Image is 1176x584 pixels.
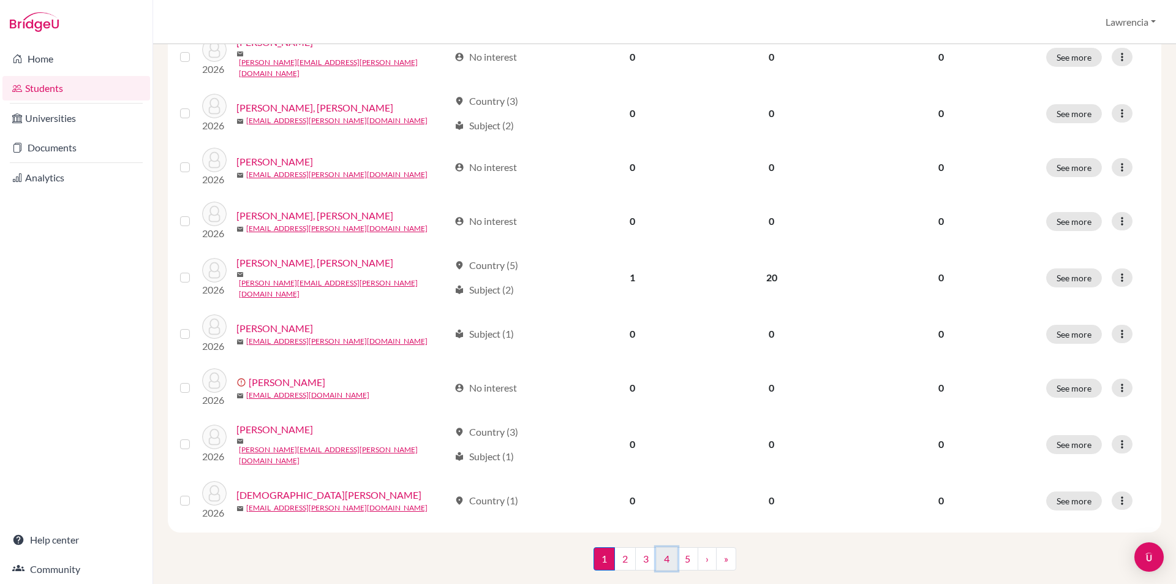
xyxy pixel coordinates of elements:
div: No interest [454,160,517,175]
p: 0 [851,160,1031,175]
div: No interest [454,214,517,229]
p: 2026 [202,118,227,133]
a: [PERSON_NAME], [PERSON_NAME] [236,208,393,223]
img: Amissah, Gabriela Tawiah [202,258,227,283]
span: local_library [454,285,464,295]
p: 0 [851,327,1031,341]
span: account_circle [454,52,464,62]
a: Home [2,47,150,71]
button: See more [1046,325,1102,344]
img: AFIA ASIEDU, ESTHER [202,37,227,62]
a: Analytics [2,165,150,190]
a: [EMAIL_ADDRESS][PERSON_NAME][DOMAIN_NAME] [246,502,428,514]
p: 2026 [202,283,227,297]
a: [PERSON_NAME][EMAIL_ADDRESS][PERSON_NAME][DOMAIN_NAME] [239,57,449,79]
a: [DEMOGRAPHIC_DATA][PERSON_NAME] [236,488,421,502]
td: 0 [565,474,700,528]
img: AGYEMAN, NANA POKU [202,94,227,118]
img: Aidoo, Ama Adjei [202,202,227,226]
button: See more [1046,379,1102,398]
span: mail [236,226,244,233]
p: 0 [851,437,1031,452]
a: Documents [2,135,150,160]
td: 0 [700,415,843,474]
img: ANNOR, ERIC [202,425,227,449]
a: [EMAIL_ADDRESS][PERSON_NAME][DOMAIN_NAME] [246,115,428,126]
p: 2026 [202,226,227,241]
a: » [716,547,736,571]
td: 0 [565,307,700,361]
p: 0 [851,270,1031,285]
button: See more [1046,435,1102,454]
button: See more [1046,158,1102,177]
a: › [698,547,717,571]
div: Open Intercom Messenger [1134,542,1164,572]
div: No interest [454,50,517,64]
td: 0 [700,474,843,528]
div: Subject (1) [454,449,514,464]
td: 0 [700,361,843,415]
img: Ankamah, Terell [202,368,227,393]
a: [PERSON_NAME], [PERSON_NAME] [236,256,393,270]
button: See more [1046,268,1102,287]
a: [PERSON_NAME] [249,375,325,390]
span: 1 [594,547,615,571]
button: See more [1046,491,1102,510]
td: 0 [565,86,700,140]
button: Lawrencia [1100,10,1161,34]
span: mail [236,118,244,125]
span: local_library [454,121,464,131]
span: mail [236,172,244,179]
td: 1 [565,248,700,307]
img: Bridge-U [10,12,59,32]
div: Country (3) [454,94,518,108]
a: Students [2,76,150,100]
a: 2 [614,547,636,571]
span: location_on [454,496,464,506]
td: 0 [700,86,843,140]
td: 0 [700,28,843,86]
p: 2026 [202,339,227,354]
span: location_on [454,427,464,437]
p: 0 [851,50,1031,64]
span: mail [236,392,244,400]
p: 0 [851,214,1031,229]
a: [EMAIL_ADDRESS][PERSON_NAME][DOMAIN_NAME] [246,223,428,234]
div: Subject (2) [454,118,514,133]
div: Country (5) [454,258,518,273]
span: mail [236,271,244,278]
div: Subject (1) [454,327,514,341]
td: 0 [565,361,700,415]
a: Help center [2,528,150,552]
td: 0 [565,140,700,194]
td: 0 [565,415,700,474]
p: 0 [851,106,1031,121]
p: 2026 [202,172,227,187]
p: 0 [851,493,1031,508]
p: 2026 [202,393,227,408]
a: [PERSON_NAME] [236,321,313,336]
a: [EMAIL_ADDRESS][PERSON_NAME][DOMAIN_NAME] [246,336,428,347]
span: local_library [454,452,464,461]
img: Ansah, Ewura Amma [202,481,227,506]
span: account_circle [454,162,464,172]
nav: ... [594,547,736,580]
span: location_on [454,260,464,270]
span: account_circle [454,216,464,226]
a: [EMAIL_ADDRESS][DOMAIN_NAME] [246,390,369,401]
span: mail [236,50,244,58]
td: 0 [700,140,843,194]
a: Community [2,557,150,582]
span: local_library [454,329,464,339]
button: See more [1046,104,1102,123]
span: mail [236,338,244,346]
a: Universities [2,106,150,131]
span: account_circle [454,383,464,393]
a: [EMAIL_ADDRESS][PERSON_NAME][DOMAIN_NAME] [246,169,428,180]
div: Subject (2) [454,283,514,297]
p: 2026 [202,449,227,464]
a: 3 [635,547,657,571]
td: 0 [700,194,843,248]
span: error_outline [236,377,249,387]
a: [PERSON_NAME][EMAIL_ADDRESS][PERSON_NAME][DOMAIN_NAME] [239,444,449,466]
